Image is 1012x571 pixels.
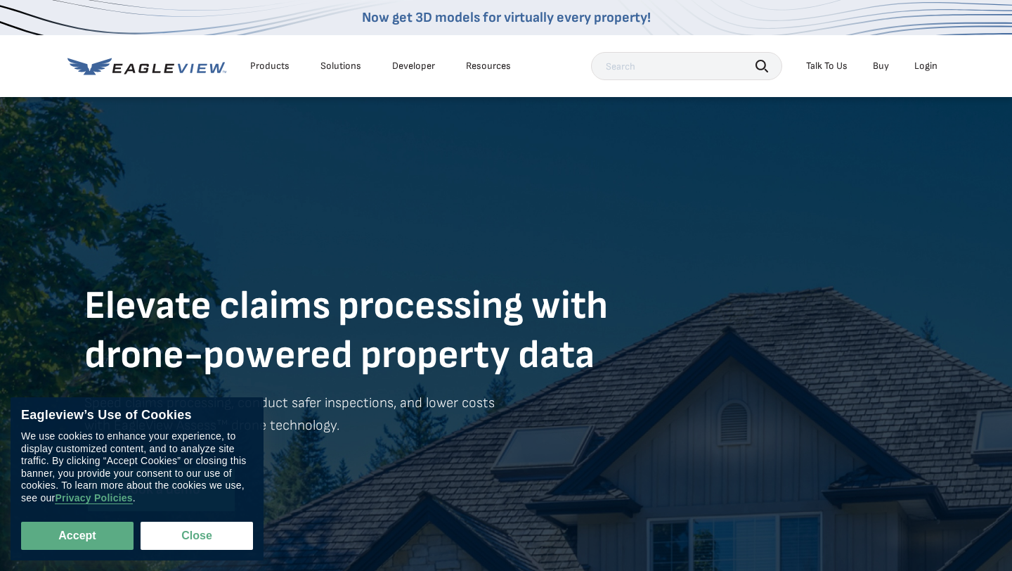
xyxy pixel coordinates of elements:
[914,60,938,72] div: Login
[55,492,132,504] a: Privacy Policies
[84,392,928,458] p: Speed claims processing, conduct safer inspections, and lower costs with EagleView Assess™ drone ...
[591,52,782,80] input: Search
[21,522,134,550] button: Accept
[806,60,848,72] div: Talk To Us
[250,60,290,72] div: Products
[141,522,253,550] button: Close
[466,60,511,72] div: Resources
[392,60,435,72] a: Developer
[21,408,253,423] div: Eagleview’s Use of Cookies
[84,282,928,380] h1: Elevate claims processing with drone-powered property data
[873,60,889,72] a: Buy
[21,430,253,504] div: We use cookies to enhance your experience, to display customized content, and to analyze site tra...
[320,60,361,72] div: Solutions
[362,9,651,26] a: Now get 3D models for virtually every property!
